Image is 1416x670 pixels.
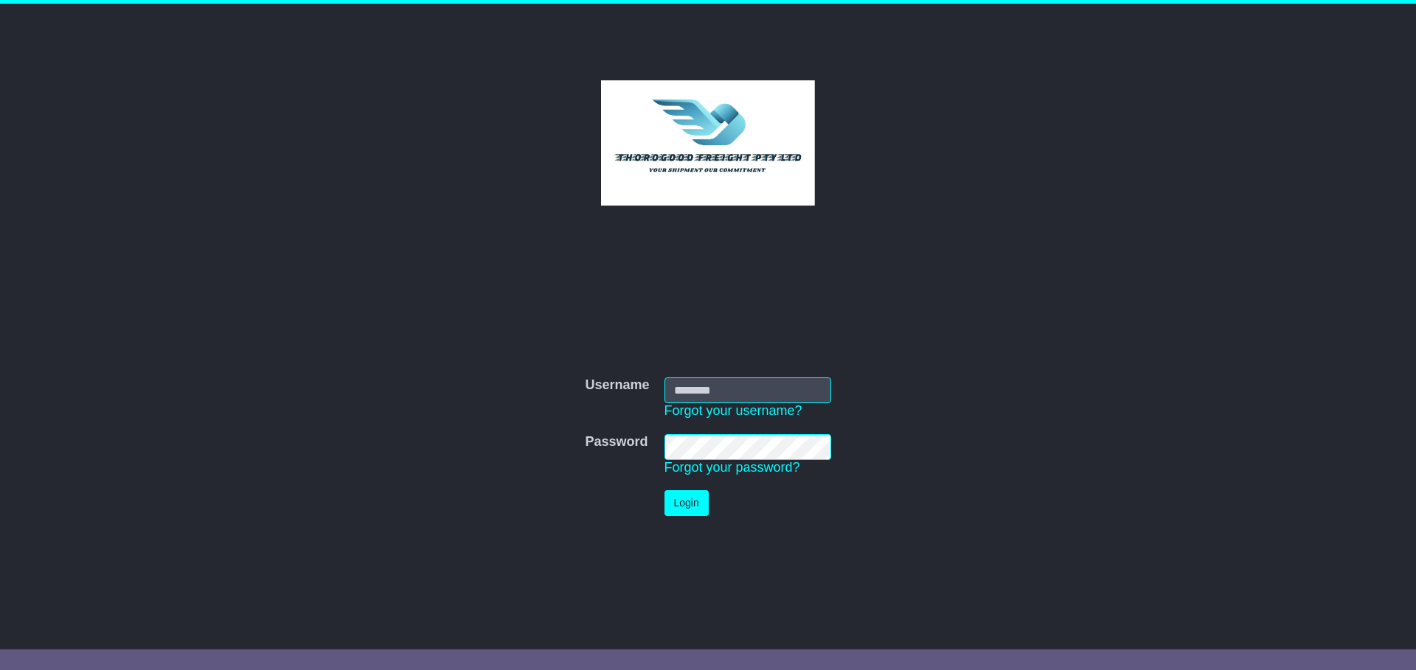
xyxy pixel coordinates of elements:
[664,460,800,475] a: Forgot your password?
[585,434,648,450] label: Password
[585,377,649,394] label: Username
[664,490,709,516] button: Login
[601,80,816,206] img: Thorogood Freight Pty Ltd
[664,403,802,418] a: Forgot your username?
